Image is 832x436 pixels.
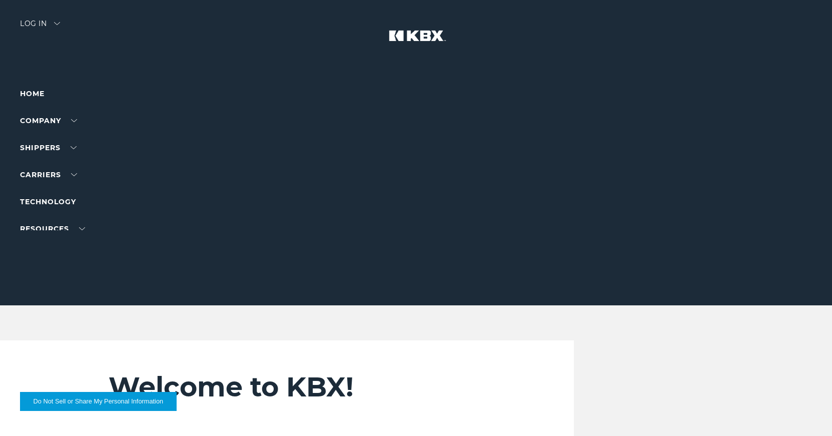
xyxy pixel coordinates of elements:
img: arrow [54,22,60,25]
a: Technology [20,197,76,206]
h2: Welcome to KBX! [109,370,483,403]
a: Company [20,116,77,125]
a: Home [20,89,45,98]
a: RESOURCES [20,224,85,233]
img: kbx logo [379,20,454,64]
button: Do Not Sell or Share My Personal Information [20,392,177,411]
a: Carriers [20,170,77,179]
div: Log in [20,20,60,35]
a: SHIPPERS [20,143,77,152]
